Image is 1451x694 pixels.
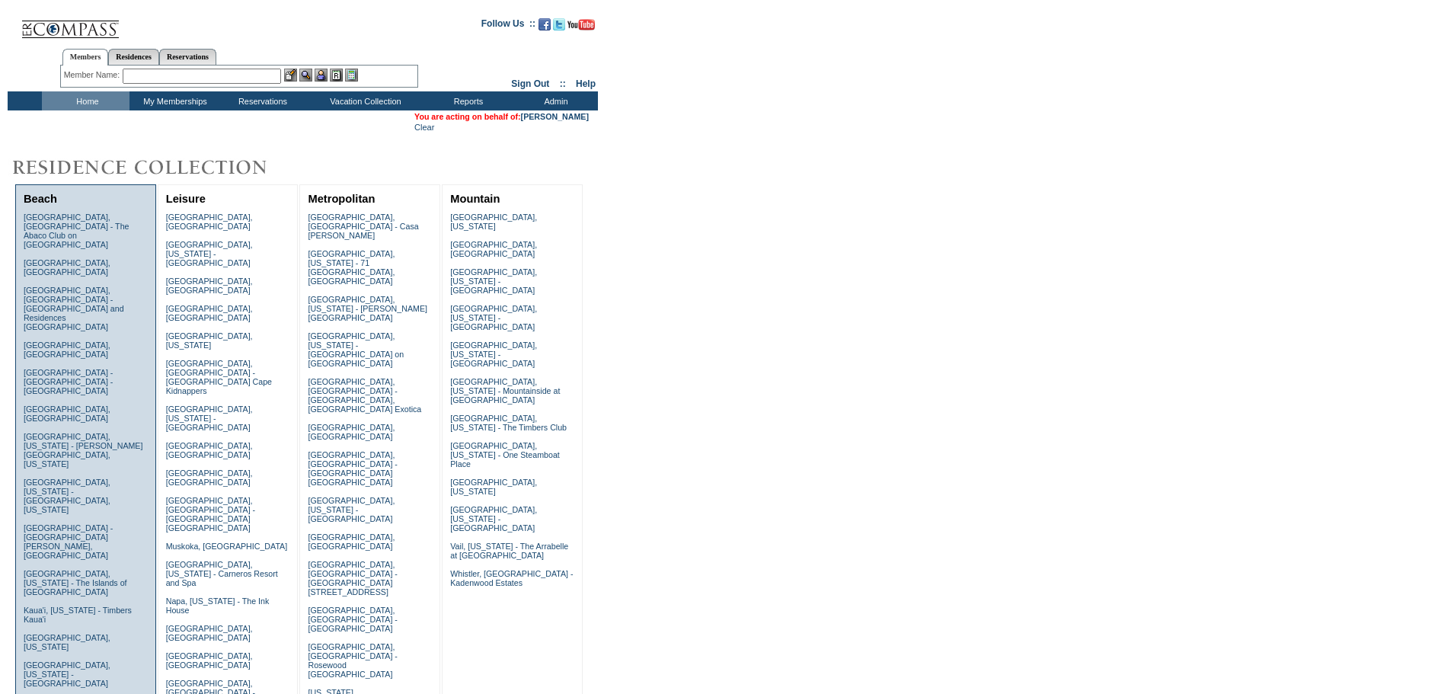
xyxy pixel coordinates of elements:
img: i.gif [8,23,20,24]
a: [GEOGRAPHIC_DATA], [US_STATE] - Carneros Resort and Spa [166,560,278,587]
a: [GEOGRAPHIC_DATA], [GEOGRAPHIC_DATA] - [GEOGRAPHIC_DATA] [GEOGRAPHIC_DATA] [166,496,255,532]
a: [GEOGRAPHIC_DATA], [GEOGRAPHIC_DATA] - Rosewood [GEOGRAPHIC_DATA] [308,642,397,679]
a: [GEOGRAPHIC_DATA], [GEOGRAPHIC_DATA] [166,469,253,487]
a: [GEOGRAPHIC_DATA], [US_STATE] - [GEOGRAPHIC_DATA] [450,304,537,331]
a: [GEOGRAPHIC_DATA], [US_STATE] - The Timbers Club [450,414,567,432]
a: [GEOGRAPHIC_DATA], [US_STATE] - [GEOGRAPHIC_DATA] [308,496,395,523]
a: [GEOGRAPHIC_DATA], [GEOGRAPHIC_DATA] - [GEOGRAPHIC_DATA] Cape Kidnappers [166,359,272,395]
td: Vacation Collection [305,91,423,110]
img: Compass Home [21,8,120,39]
a: [GEOGRAPHIC_DATA], [US_STATE] [24,633,110,651]
a: [GEOGRAPHIC_DATA], [GEOGRAPHIC_DATA] [24,258,110,277]
a: [GEOGRAPHIC_DATA], [GEOGRAPHIC_DATA] [24,405,110,423]
a: [GEOGRAPHIC_DATA], [US_STATE] - 71 [GEOGRAPHIC_DATA], [GEOGRAPHIC_DATA] [308,249,395,286]
a: [GEOGRAPHIC_DATA], [US_STATE] [166,331,253,350]
a: [GEOGRAPHIC_DATA], [GEOGRAPHIC_DATA] [450,240,537,258]
a: [GEOGRAPHIC_DATA], [GEOGRAPHIC_DATA] - [GEOGRAPHIC_DATA] and Residences [GEOGRAPHIC_DATA] [24,286,124,331]
a: [GEOGRAPHIC_DATA], [GEOGRAPHIC_DATA] [308,423,395,441]
img: b_calculator.gif [345,69,358,82]
a: [GEOGRAPHIC_DATA], [GEOGRAPHIC_DATA] - [GEOGRAPHIC_DATA] [GEOGRAPHIC_DATA] [308,450,397,487]
a: [GEOGRAPHIC_DATA], [GEOGRAPHIC_DATA] [166,651,253,670]
a: [GEOGRAPHIC_DATA], [US_STATE] - [GEOGRAPHIC_DATA], [US_STATE] [24,478,110,514]
img: Subscribe to our YouTube Channel [567,19,595,30]
img: View [299,69,312,82]
a: [GEOGRAPHIC_DATA], [US_STATE] - [PERSON_NAME][GEOGRAPHIC_DATA] [308,295,427,322]
a: [GEOGRAPHIC_DATA], [US_STATE] - [GEOGRAPHIC_DATA] [450,341,537,368]
a: [GEOGRAPHIC_DATA], [GEOGRAPHIC_DATA] - The Abaco Club on [GEOGRAPHIC_DATA] [24,213,129,249]
a: Kaua'i, [US_STATE] - Timbers Kaua'i [24,606,132,624]
a: Members [62,49,109,66]
a: Reservations [159,49,216,65]
a: Muskoka, [GEOGRAPHIC_DATA] [166,542,287,551]
img: Reservations [330,69,343,82]
img: b_edit.gif [284,69,297,82]
img: Impersonate [315,69,328,82]
a: [GEOGRAPHIC_DATA], [US_STATE] - [GEOGRAPHIC_DATA] [166,240,253,267]
a: Become our fan on Facebook [539,23,551,32]
a: [GEOGRAPHIC_DATA], [US_STATE] - One Steamboat Place [450,441,560,469]
td: Reservations [217,91,305,110]
a: [GEOGRAPHIC_DATA] - [GEOGRAPHIC_DATA][PERSON_NAME], [GEOGRAPHIC_DATA] [24,523,113,560]
div: Member Name: [64,69,123,82]
a: [GEOGRAPHIC_DATA], [GEOGRAPHIC_DATA] [24,341,110,359]
a: [GEOGRAPHIC_DATA], [GEOGRAPHIC_DATA] [166,304,253,322]
img: Destinations by Exclusive Resorts [8,152,305,183]
a: [GEOGRAPHIC_DATA], [US_STATE] - [GEOGRAPHIC_DATA] [450,267,537,295]
a: Vail, [US_STATE] - The Arrabelle at [GEOGRAPHIC_DATA] [450,542,568,560]
a: [GEOGRAPHIC_DATA], [GEOGRAPHIC_DATA] - [GEOGRAPHIC_DATA] [308,606,397,633]
a: [PERSON_NAME] [521,112,589,121]
img: Follow us on Twitter [553,18,565,30]
td: Follow Us :: [481,17,535,35]
td: Admin [510,91,598,110]
a: [GEOGRAPHIC_DATA], [GEOGRAPHIC_DATA] [166,213,253,231]
a: Subscribe to our YouTube Channel [567,23,595,32]
a: Follow us on Twitter [553,23,565,32]
a: [GEOGRAPHIC_DATA], [GEOGRAPHIC_DATA] - [GEOGRAPHIC_DATA][STREET_ADDRESS] [308,560,397,596]
span: :: [560,78,566,89]
a: Residences [108,49,159,65]
td: My Memberships [129,91,217,110]
a: Beach [24,193,57,205]
a: [GEOGRAPHIC_DATA], [US_STATE] [450,478,537,496]
a: [GEOGRAPHIC_DATA], [GEOGRAPHIC_DATA] [166,277,253,295]
a: Whistler, [GEOGRAPHIC_DATA] - Kadenwood Estates [450,569,573,587]
a: Help [576,78,596,89]
a: [GEOGRAPHIC_DATA], [US_STATE] - [GEOGRAPHIC_DATA] [24,660,110,688]
a: Mountain [450,193,500,205]
a: [GEOGRAPHIC_DATA], [US_STATE] - Mountainside at [GEOGRAPHIC_DATA] [450,377,560,405]
a: [GEOGRAPHIC_DATA], [GEOGRAPHIC_DATA] [308,532,395,551]
a: Sign Out [511,78,549,89]
a: [GEOGRAPHIC_DATA], [GEOGRAPHIC_DATA] - Casa [PERSON_NAME] [308,213,418,240]
a: [GEOGRAPHIC_DATA], [US_STATE] - [GEOGRAPHIC_DATA] [450,505,537,532]
a: [GEOGRAPHIC_DATA], [GEOGRAPHIC_DATA] - [GEOGRAPHIC_DATA], [GEOGRAPHIC_DATA] Exotica [308,377,421,414]
a: Napa, [US_STATE] - The Ink House [166,596,270,615]
td: Reports [423,91,510,110]
a: [GEOGRAPHIC_DATA], [GEOGRAPHIC_DATA] [166,441,253,459]
a: [GEOGRAPHIC_DATA], [US_STATE] - [GEOGRAPHIC_DATA] on [GEOGRAPHIC_DATA] [308,331,404,368]
a: Metropolitan [308,193,375,205]
a: [GEOGRAPHIC_DATA], [GEOGRAPHIC_DATA] [166,624,253,642]
a: [GEOGRAPHIC_DATA] - [GEOGRAPHIC_DATA] - [GEOGRAPHIC_DATA] [24,368,113,395]
td: Home [42,91,129,110]
img: Become our fan on Facebook [539,18,551,30]
a: Clear [414,123,434,132]
span: You are acting on behalf of: [414,112,589,121]
a: [GEOGRAPHIC_DATA], [US_STATE] [450,213,537,231]
a: Leisure [166,193,206,205]
a: [GEOGRAPHIC_DATA], [US_STATE] - [PERSON_NAME][GEOGRAPHIC_DATA], [US_STATE] [24,432,143,469]
a: [GEOGRAPHIC_DATA], [US_STATE] - [GEOGRAPHIC_DATA] [166,405,253,432]
a: [GEOGRAPHIC_DATA], [US_STATE] - The Islands of [GEOGRAPHIC_DATA] [24,569,127,596]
